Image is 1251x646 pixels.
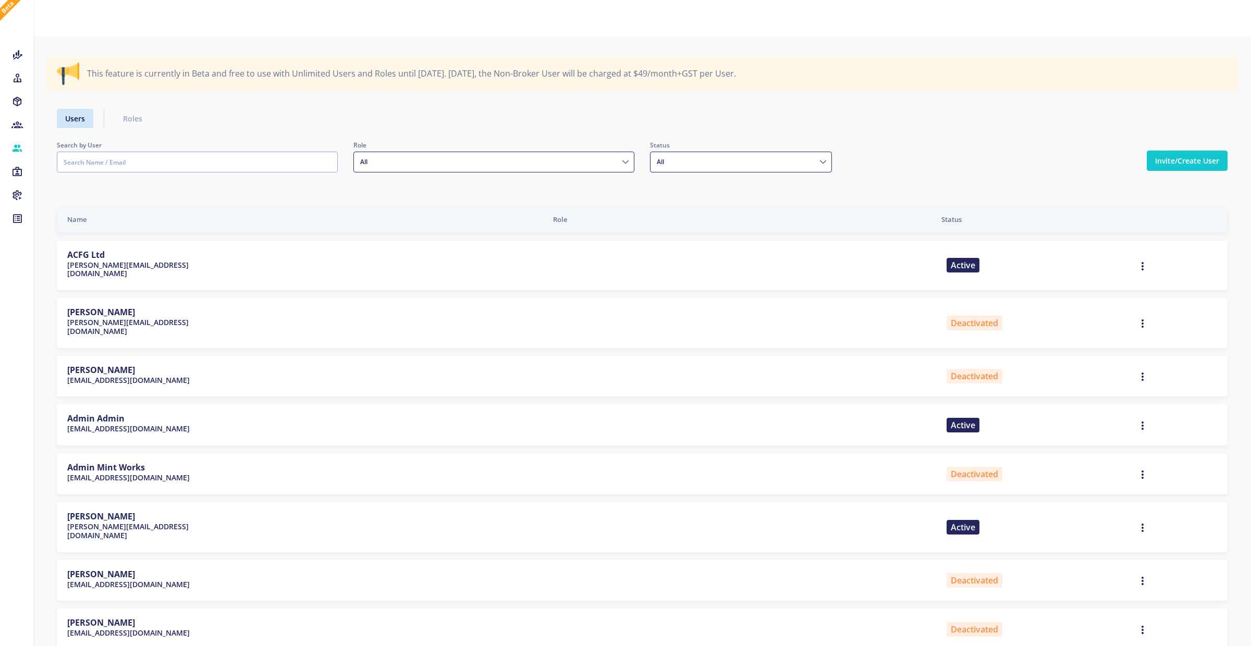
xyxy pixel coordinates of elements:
span: Deactivated [947,316,1002,330]
h6: [EMAIL_ADDRESS][DOMAIN_NAME] [67,629,190,638]
b: ACFG Ltd [67,249,105,260]
h6: [PERSON_NAME][EMAIL_ADDRESS][DOMAIN_NAME] [67,318,213,336]
h6: [EMAIL_ADDRESS][DOMAIN_NAME] [67,376,190,385]
b: [PERSON_NAME] [67,511,135,522]
h6: [EMAIL_ADDRESS][DOMAIN_NAME] [67,580,190,589]
h6: [PERSON_NAME][EMAIL_ADDRESS][DOMAIN_NAME] [67,261,213,279]
span: Deactivated [947,369,1002,383]
a: Users [57,109,93,128]
img: announcement [57,63,79,85]
button: Invite/Create User [1147,151,1228,171]
div: Status [941,215,1120,225]
span: This feature is currently in Beta and free to use with Unlimited Users and Roles until [DATE]. [D... [87,69,736,79]
b: [PERSON_NAME] [67,364,135,376]
b: [PERSON_NAME] [67,617,135,628]
input: Search Name / Email [57,152,338,172]
b: [PERSON_NAME] [67,306,135,318]
label: Status [650,140,832,150]
a: Roles [115,109,151,128]
div: Role [553,215,926,225]
span: Active [947,418,979,432]
h6: [EMAIL_ADDRESS][DOMAIN_NAME] [67,474,190,482]
div: Name [67,215,537,225]
b: [PERSON_NAME] [67,568,135,580]
label: Role [353,140,634,150]
span: Deactivated [947,467,1002,481]
span: Deactivated [947,573,1002,588]
b: Admin Admin [67,413,125,424]
h6: [PERSON_NAME][EMAIL_ADDRESS][DOMAIN_NAME] [67,523,213,540]
b: Admin Mint Works [67,462,145,473]
span: Active [947,520,979,535]
span: Active [947,258,979,272]
span: Deactivated [947,622,1002,637]
label: Search by User [57,140,338,150]
h6: [EMAIL_ADDRESS][DOMAIN_NAME] [67,425,190,433]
